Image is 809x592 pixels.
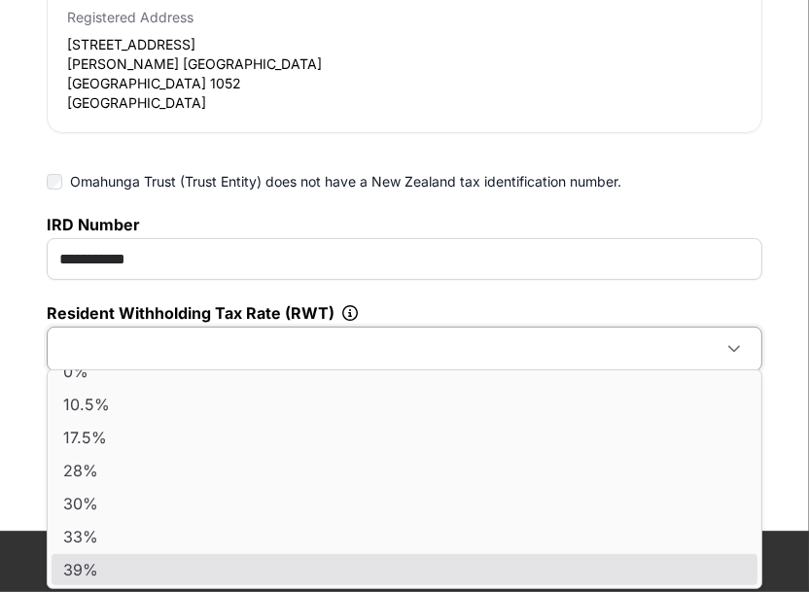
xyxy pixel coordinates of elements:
li: 30% [52,488,757,519]
p: [GEOGRAPHIC_DATA] [67,93,401,113]
a: Funds [12,536,196,588]
span: 33% [63,529,98,544]
li: 10.5% [52,389,757,420]
p: [GEOGRAPHIC_DATA] 1052 [67,74,401,93]
li: 0% [52,356,757,387]
span: 10.5% [63,397,110,412]
span: 17.5% [63,430,107,445]
label: IRD Number [47,215,762,234]
span: 30% [63,496,98,511]
label: Omahunga Trust (Trust Entity) does not have a New Zealand tax identification number. [70,172,621,192]
li: 33% [52,521,757,552]
p: [PERSON_NAME] [GEOGRAPHIC_DATA] [67,54,401,74]
span: 39% [63,562,98,577]
p: [STREET_ADDRESS] [67,35,401,54]
li: 28% [52,455,757,486]
span: 0% [63,364,88,379]
label: Resident Withholding Tax Rate (RWT) [47,303,762,323]
iframe: Chat Widget [712,499,809,592]
li: 39% [52,554,757,585]
span: Registered Address [67,9,193,25]
span: 28% [63,463,98,478]
li: 17.5% [52,422,757,453]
